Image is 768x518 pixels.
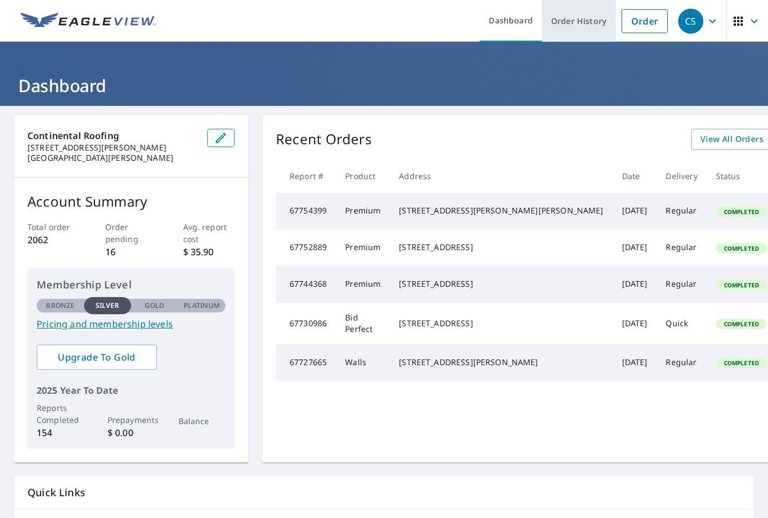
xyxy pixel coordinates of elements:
td: Walls [336,344,390,381]
th: Date [613,159,657,193]
th: Delivery [656,159,706,193]
span: View All Orders [700,132,763,147]
td: [DATE] [613,193,657,230]
p: Membership Level [37,277,225,292]
p: Platinum [184,300,220,311]
p: $ 35.90 [183,245,235,259]
a: Order [621,9,668,33]
div: [STREET_ADDRESS] [399,278,603,290]
td: Bid Perfect [336,303,390,344]
p: Account Summary [27,191,235,212]
td: [DATE] [613,230,657,266]
td: Regular [656,193,706,230]
td: [DATE] [613,303,657,344]
td: Quick [656,303,706,344]
p: 154 [37,426,84,440]
p: Continental Roofing [27,129,198,143]
p: [STREET_ADDRESS][PERSON_NAME] [27,143,198,153]
p: Silver [96,300,120,311]
p: Balance [179,415,226,427]
p: Reports Completed [37,402,84,426]
p: Order pending [105,221,157,245]
div: [STREET_ADDRESS][PERSON_NAME][PERSON_NAME] [399,205,603,216]
span: Completed [717,244,766,252]
img: EV Logo [21,13,156,30]
p: Gold [145,300,164,311]
p: $ 0.00 [108,426,155,440]
td: 67752889 [276,230,336,266]
div: [STREET_ADDRESS] [399,318,603,329]
a: Upgrade To Gold [37,345,157,370]
th: Report # [276,159,336,193]
p: Quick Links [27,485,741,500]
td: Regular [656,344,706,381]
p: Prepayments [108,414,155,426]
th: Product [336,159,390,193]
span: Completed [717,281,766,289]
td: 67754399 [276,193,336,230]
td: [DATE] [613,344,657,381]
p: Avg. report cost [183,221,235,245]
td: [DATE] [613,266,657,303]
p: 2062 [27,233,80,247]
p: Bronze [46,300,74,311]
p: Total order [27,221,80,233]
span: Completed [717,320,766,328]
div: [STREET_ADDRESS] [399,242,603,253]
a: Pricing and membership levels [37,317,225,331]
td: Premium [336,193,390,230]
span: Completed [717,359,766,367]
p: 16 [105,245,157,259]
span: Upgrade To Gold [46,351,148,363]
td: Premium [336,266,390,303]
p: Recent Orders [276,129,372,150]
td: 67744368 [276,266,336,303]
th: Address [390,159,612,193]
td: 67730986 [276,303,336,344]
td: Premium [336,230,390,266]
h1: Dashboard [14,74,754,97]
span: Completed [717,208,766,216]
td: 67727665 [276,344,336,381]
td: Regular [656,230,706,266]
div: [STREET_ADDRESS][PERSON_NAME] [399,357,603,368]
p: 2025 Year To Date [37,383,225,397]
div: CS [678,9,703,34]
p: [GEOGRAPHIC_DATA][PERSON_NAME] [27,153,198,163]
td: Regular [656,266,706,303]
